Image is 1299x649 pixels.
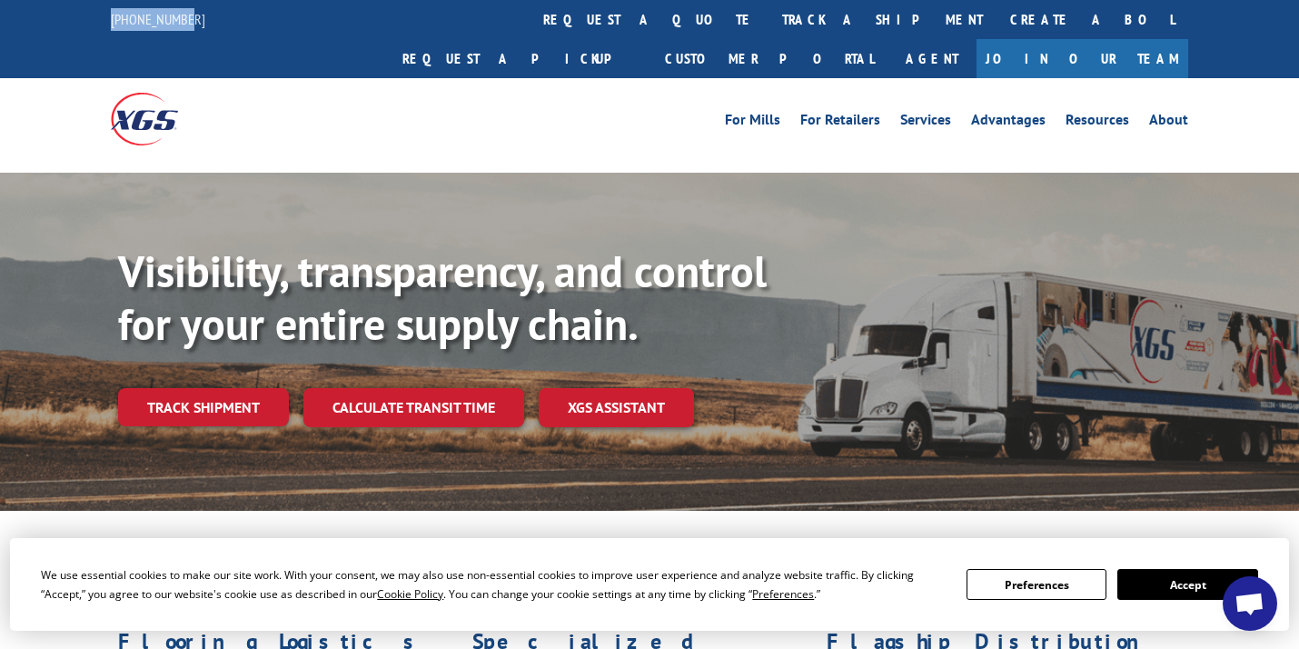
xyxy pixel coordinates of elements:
[977,39,1188,78] a: Join Our Team
[539,388,694,427] a: XGS ASSISTANT
[10,538,1289,631] div: Cookie Consent Prompt
[971,113,1046,133] a: Advantages
[1066,113,1129,133] a: Resources
[887,39,977,78] a: Agent
[900,113,951,133] a: Services
[1223,576,1277,631] div: Open chat
[967,569,1106,600] button: Preferences
[1149,113,1188,133] a: About
[377,586,443,602] span: Cookie Policy
[800,113,880,133] a: For Retailers
[111,10,205,28] a: [PHONE_NUMBER]
[651,39,887,78] a: Customer Portal
[118,388,289,426] a: Track shipment
[725,113,780,133] a: For Mills
[1117,569,1257,600] button: Accept
[752,586,814,602] span: Preferences
[389,39,651,78] a: Request a pickup
[118,243,767,352] b: Visibility, transparency, and control for your entire supply chain.
[41,565,945,604] div: We use essential cookies to make our site work. With your consent, we may also use non-essential ...
[303,388,524,427] a: Calculate transit time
